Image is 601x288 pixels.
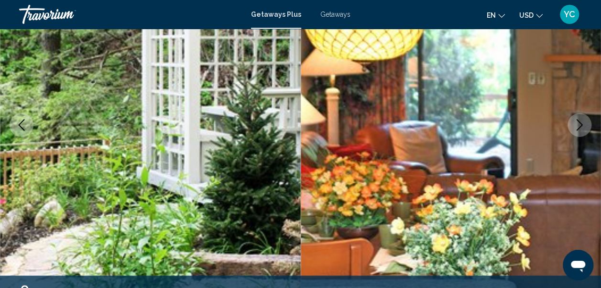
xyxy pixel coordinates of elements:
span: en [487,11,496,19]
button: Previous image [10,113,33,137]
a: Travorium [19,5,241,24]
a: Getaways [320,11,350,18]
iframe: Button to launch messaging window [563,250,593,280]
a: Getaways Plus [251,11,301,18]
span: USD [519,11,534,19]
span: YC [564,10,575,19]
button: User Menu [557,4,582,24]
button: Change language [487,8,505,22]
button: Change currency [519,8,543,22]
button: Next image [568,113,591,137]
